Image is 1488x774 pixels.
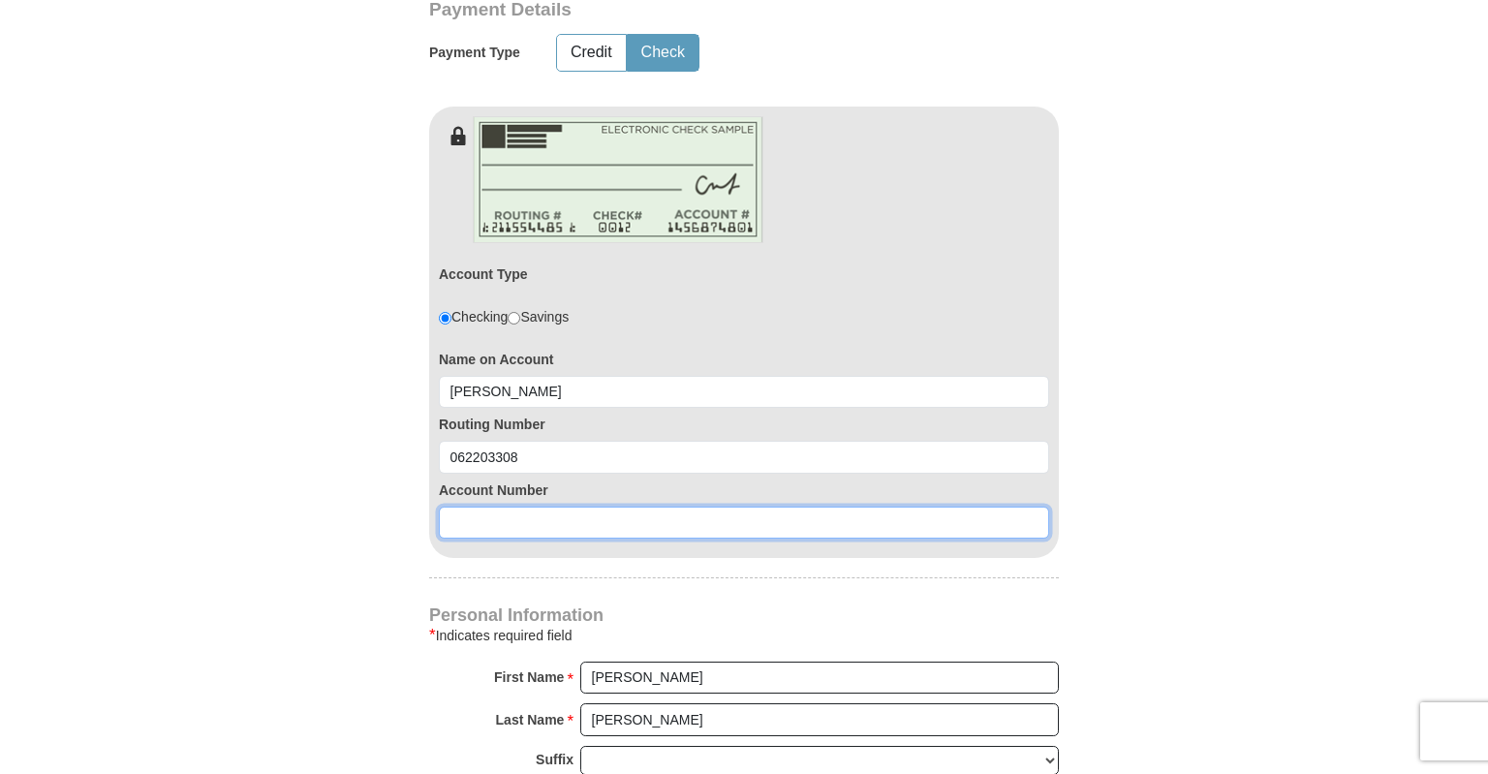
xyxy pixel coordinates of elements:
[439,264,528,284] label: Account Type
[429,624,1059,647] div: Indicates required field
[439,307,569,326] div: Checking Savings
[439,350,1049,369] label: Name on Account
[473,116,763,243] img: check-en.png
[494,664,564,691] strong: First Name
[496,706,565,733] strong: Last Name
[429,607,1059,623] h4: Personal Information
[536,746,573,773] strong: Suffix
[439,415,1049,434] label: Routing Number
[557,35,626,71] button: Credit
[628,35,698,71] button: Check
[429,45,520,61] h5: Payment Type
[439,480,1049,500] label: Account Number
